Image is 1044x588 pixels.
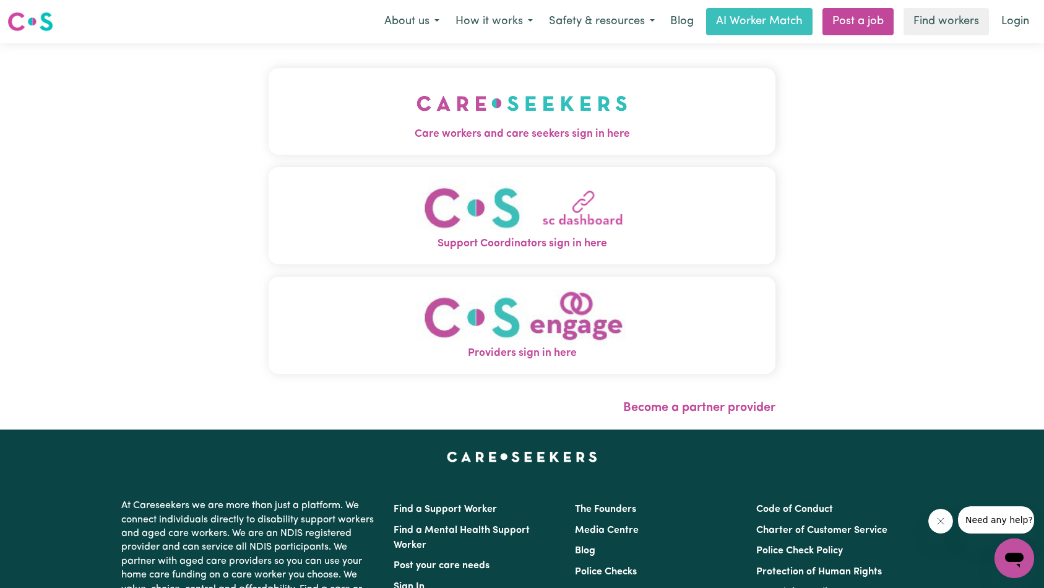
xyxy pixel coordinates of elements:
[756,504,833,514] a: Code of Conduct
[623,402,775,414] a: Become a partner provider
[958,506,1034,534] iframe: Message from company
[575,546,595,556] a: Blog
[706,8,813,35] a: AI Worker Match
[663,8,701,35] a: Blog
[928,509,953,534] iframe: Close message
[394,561,490,571] a: Post your care needs
[756,546,843,556] a: Police Check Policy
[269,167,776,264] button: Support Coordinators sign in here
[7,11,53,33] img: Careseekers logo
[269,68,776,155] button: Care workers and care seekers sign in here
[7,7,53,36] a: Careseekers logo
[447,9,541,35] button: How it works
[822,8,894,35] a: Post a job
[756,567,882,577] a: Protection of Human Rights
[376,9,447,35] button: About us
[575,567,637,577] a: Police Checks
[269,126,776,142] span: Care workers and care seekers sign in here
[394,504,497,514] a: Find a Support Worker
[994,538,1034,578] iframe: Button to launch messaging window
[269,236,776,252] span: Support Coordinators sign in here
[447,452,597,462] a: Careseekers home page
[575,525,639,535] a: Media Centre
[994,8,1037,35] a: Login
[904,8,989,35] a: Find workers
[394,525,530,550] a: Find a Mental Health Support Worker
[756,525,887,535] a: Charter of Customer Service
[541,9,663,35] button: Safety & resources
[269,345,776,361] span: Providers sign in here
[269,277,776,374] button: Providers sign in here
[575,504,636,514] a: The Founders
